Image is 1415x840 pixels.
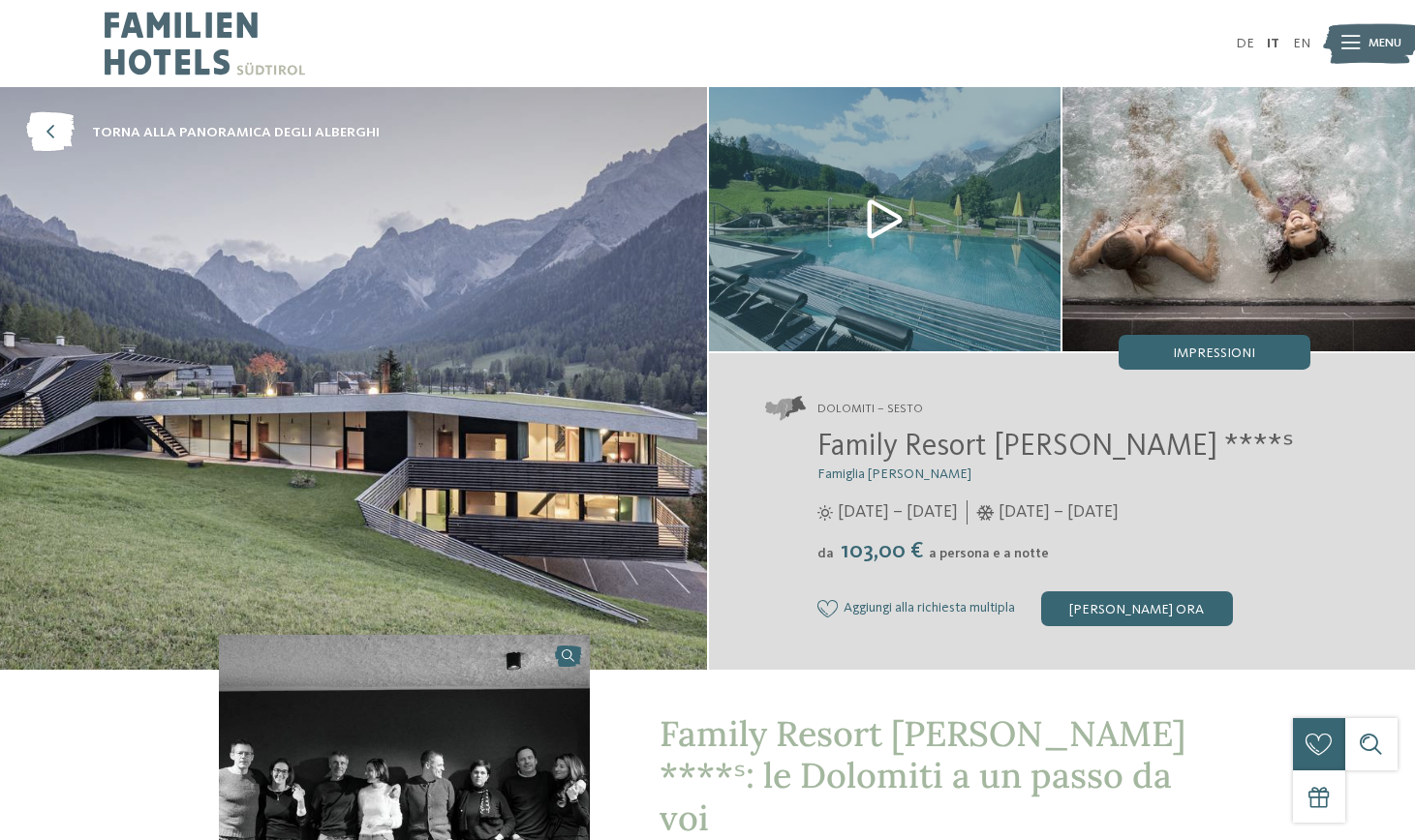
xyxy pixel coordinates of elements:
[844,601,1015,616] span: Aggiungi alla richiesta multipla
[817,505,833,521] i: Orari d'apertura estate
[929,547,1049,560] span: a persona e a notte
[836,540,927,563] span: 103,00 €
[1062,87,1415,351] img: Il nostro family hotel a Sesto, il vostro rifugio sulle Dolomiti.
[976,505,995,521] i: Orari d'apertura inverno
[1293,37,1310,50] a: EN
[838,500,958,525] span: [DATE] – [DATE]
[660,711,1185,839] span: Family Resort [PERSON_NAME] ****ˢ: le Dolomiti a un passo da voi
[1173,346,1255,360] span: Impressioni
[92,123,380,142] span: torna alla panoramica degli alberghi
[999,500,1119,525] span: [DATE] – [DATE]
[1041,591,1233,626] div: [PERSON_NAME] ora
[1267,37,1279,50] a: IT
[817,401,923,418] span: Dolomiti – Sesto
[1236,37,1254,50] a: DE
[1369,35,1401,52] span: Menu
[709,87,1061,351] img: Il nostro family hotel a Sesto, il vostro rifugio sulle Dolomiti.
[817,547,834,560] span: da
[26,113,380,153] a: torna alla panoramica degli alberghi
[817,467,971,481] span: Famiglia [PERSON_NAME]
[817,432,1294,463] span: Family Resort [PERSON_NAME] ****ˢ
